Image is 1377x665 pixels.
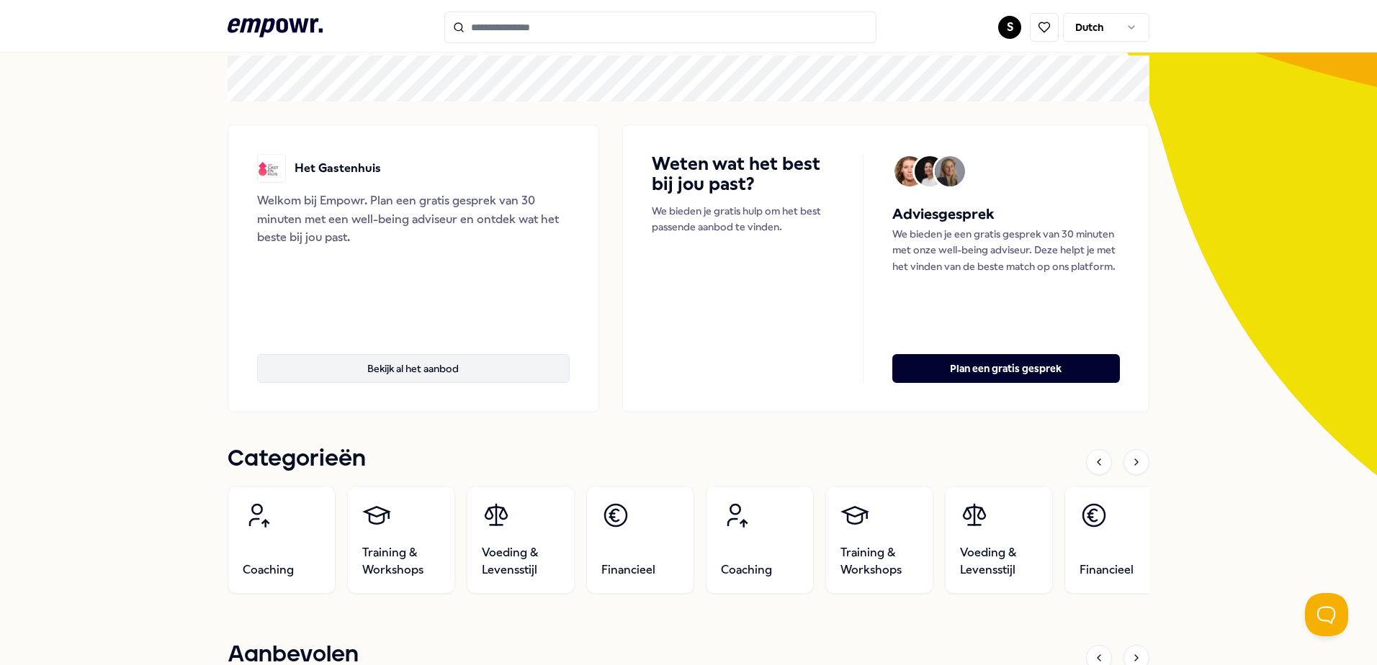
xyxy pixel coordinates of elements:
[1064,486,1172,594] a: Financieel
[467,486,575,594] a: Voeding & Levensstijl
[892,354,1120,383] button: Plan een gratis gesprek
[721,561,772,579] span: Coaching
[892,203,1120,226] h5: Adviesgesprek
[935,156,965,186] img: Avatar
[960,544,1038,579] span: Voeding & Levensstijl
[228,441,366,477] h1: Categorieën
[482,544,560,579] span: Voeding & Levensstijl
[347,486,455,594] a: Training & Workshops
[1080,561,1134,579] span: Financieel
[586,486,694,594] a: Financieel
[444,12,876,43] input: Search for products, categories or subcategories
[228,486,336,594] a: Coaching
[945,486,1053,594] a: Voeding & Levensstijl
[840,544,918,579] span: Training & Workshops
[652,154,834,194] h4: Weten wat het best bij jou past?
[825,486,933,594] a: Training & Workshops
[243,561,294,579] span: Coaching
[295,159,381,178] p: Het Gastenhuis
[362,544,440,579] span: Training & Workshops
[601,561,655,579] span: Financieel
[257,354,570,383] button: Bekijk al het aanbod
[652,203,834,235] p: We bieden je gratis hulp om het best passende aanbod te vinden.
[706,486,814,594] a: Coaching
[892,226,1120,274] p: We bieden je een gratis gesprek van 30 minuten met onze well-being adviseur. Deze helpt je met he...
[257,191,570,247] div: Welkom bij Empowr. Plan een gratis gesprek van 30 minuten met een well-being adviseur en ontdek w...
[257,154,286,183] img: Het Gastenhuis
[1305,593,1348,636] iframe: Help Scout Beacon - Open
[915,156,945,186] img: Avatar
[894,156,925,186] img: Avatar
[998,16,1021,39] button: S
[257,331,570,383] a: Bekijk al het aanbod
